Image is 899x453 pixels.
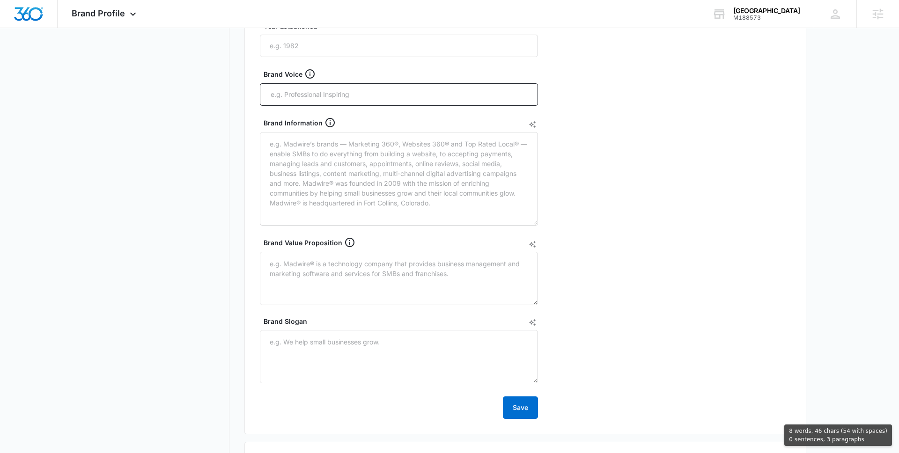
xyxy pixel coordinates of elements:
[260,35,538,57] input: e.g. 1982
[264,68,542,80] div: Brand Voice
[529,319,536,326] button: AI Text Generator
[503,396,538,419] button: Save
[264,316,542,326] label: Brand Slogan
[529,121,536,128] button: AI Text Generator
[72,8,125,18] span: Brand Profile
[264,117,542,128] div: Brand Information
[733,7,800,15] div: account name
[264,237,542,248] div: Brand Value Proposition
[733,15,800,21] div: account id
[270,88,530,102] input: e.g. Professional Inspiring
[529,241,536,248] button: AI Text Generator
